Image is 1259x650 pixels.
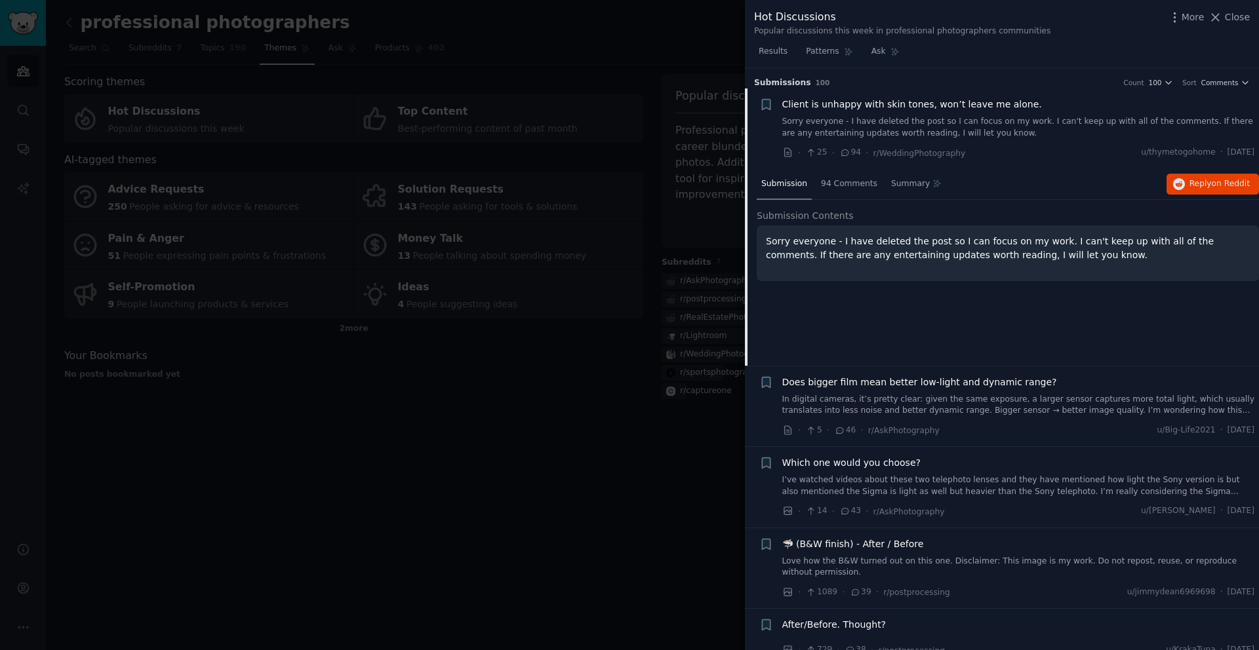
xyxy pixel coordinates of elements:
button: Close [1209,10,1250,24]
span: · [832,505,835,518]
span: Patterns [806,46,839,58]
span: · [827,423,829,437]
span: Ask [871,46,886,58]
span: · [842,585,845,599]
span: 43 [839,505,861,517]
span: u/[PERSON_NAME] [1141,505,1216,517]
span: Submission [761,178,807,190]
span: Comments [1201,78,1239,87]
span: · [866,146,868,160]
span: Submission s [754,77,811,89]
span: u/thymetogohome [1141,147,1215,159]
span: More [1182,10,1205,24]
span: u/jimmydean6969698 [1127,586,1216,598]
span: · [798,146,801,160]
span: Submission Contents [757,209,854,223]
a: Which one would you choose? [782,456,921,470]
a: Ask [867,41,904,68]
span: Close [1225,10,1250,24]
span: · [798,585,801,599]
a: After/Before. Thought? [782,618,887,632]
div: Popular discussions this week in professional photographers communities [754,26,1050,37]
span: Summary [891,178,930,190]
a: I’ve watched videos about these two telephoto lenses and they have mentioned how light the Sony v... [782,474,1255,497]
span: 94 [839,147,861,159]
span: · [832,146,835,160]
p: Sorry everyone - I have deleted the post so I can focus on my work. I can't keep up with all of t... [766,235,1250,262]
span: · [860,423,863,437]
button: 100 [1149,78,1174,87]
button: Replyon Reddit [1167,174,1259,195]
div: Count [1123,78,1144,87]
span: 5 [805,425,822,436]
a: Client is unhappy with skin tones, won’t leave me alone. [782,98,1042,111]
button: Comments [1201,78,1250,87]
span: [DATE] [1228,147,1254,159]
span: u/Big-Life2021 [1157,425,1216,436]
span: 46 [834,425,856,436]
a: Does bigger film mean better low-light and dynamic range? [782,375,1057,389]
span: · [1220,586,1223,598]
span: · [1220,425,1223,436]
span: [DATE] [1228,425,1254,436]
span: r/AskPhotography [873,507,945,516]
span: · [798,505,801,518]
span: 94 Comments [821,178,877,190]
span: [DATE] [1228,586,1254,598]
span: r/AskPhotography [868,426,940,435]
button: More [1168,10,1205,24]
span: · [1220,147,1223,159]
span: · [866,505,868,518]
span: r/WeddingPhotography [873,149,966,158]
div: Sort [1182,78,1197,87]
span: 1089 [805,586,837,598]
span: 100 [1149,78,1162,87]
a: In digital cameras, it’s pretty clear: given the same exposure, a larger sensor captures more tot... [782,394,1255,417]
a: 🦈 (B&W finish) - After / Before [782,537,924,551]
a: Love how the B&W turned out on this one. Disclaimer: This image is my work. Do not repost, reuse,... [782,556,1255,579]
span: on Reddit [1212,179,1250,188]
a: Sorry everyone - I have deleted the post so I can focus on my work. I can't keep up with all of t... [782,116,1255,139]
a: Results [754,41,792,68]
span: · [1220,505,1223,517]
span: 14 [805,505,827,517]
a: Patterns [801,41,857,68]
span: Reply [1189,178,1250,190]
span: 100 [816,79,830,86]
span: 39 [850,586,871,598]
span: r/postprocessing [883,588,950,597]
span: [DATE] [1228,505,1254,517]
span: · [876,585,879,599]
span: · [798,423,801,437]
span: Results [759,46,788,58]
span: 25 [805,147,827,159]
div: Hot Discussions [754,9,1050,26]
